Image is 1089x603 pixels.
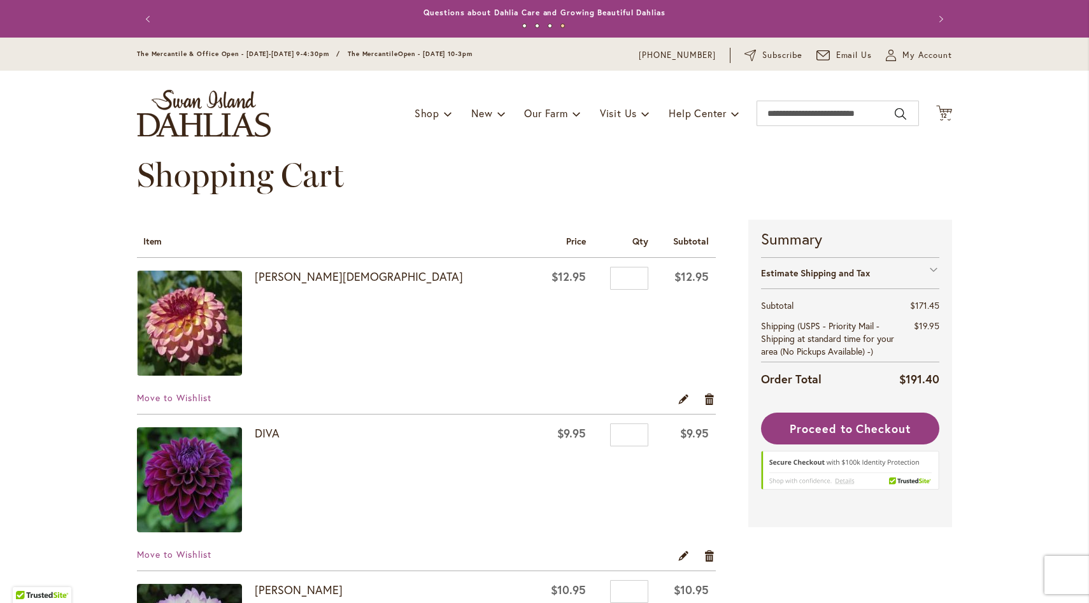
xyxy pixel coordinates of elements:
span: $12.95 [674,269,709,284]
a: store logo [137,90,271,137]
strong: Estimate Shipping and Tax [761,267,870,279]
span: New [471,106,492,120]
button: 1 of 4 [522,24,527,28]
span: The Mercantile & Office Open - [DATE]-[DATE] 9-4:30pm / The Mercantile [137,50,398,58]
span: Shopping Cart [137,155,344,195]
iframe: Launch Accessibility Center [10,558,45,593]
a: Questions about Dahlia Care and Growing Beautiful Dahlias [423,8,665,17]
span: (USPS - Priority Mail - Shipping at standard time for your area (No Pickups Available) -) [761,320,894,357]
button: 2 of 4 [535,24,539,28]
span: Proceed to Checkout [790,421,911,436]
a: Subscribe [744,49,802,62]
span: Subscribe [762,49,802,62]
a: FOXY LADY [137,271,255,379]
strong: Order Total [761,369,822,388]
span: $10.95 [551,582,586,597]
span: Shipping [761,320,795,332]
span: Price [566,235,586,247]
span: Item [143,235,162,247]
span: Subtotal [673,235,709,247]
button: Proceed to Checkout [761,413,939,444]
a: [PHONE_NUMBER] [639,49,716,62]
a: DIVA [137,427,255,536]
strong: Summary [761,228,939,250]
span: $19.95 [914,320,939,332]
span: Email Us [836,49,872,62]
a: [PERSON_NAME] [255,582,343,597]
a: Move to Wishlist [137,392,211,404]
span: Shop [415,106,439,120]
button: Next [927,6,952,32]
img: FOXY LADY [137,271,242,376]
button: Previous [137,6,162,32]
a: [PERSON_NAME][DEMOGRAPHIC_DATA] [255,269,463,284]
span: Open - [DATE] 10-3pm [398,50,473,58]
span: 12 [941,111,948,120]
button: My Account [886,49,952,62]
span: Qty [632,235,648,247]
span: Visit Us [600,106,637,120]
button: 3 of 4 [548,24,552,28]
a: DIVA [255,425,280,441]
span: $191.40 [899,371,939,387]
span: My Account [902,49,952,62]
img: DIVA [137,427,242,532]
span: Help Center [669,106,727,120]
span: $12.95 [552,269,586,284]
a: Move to Wishlist [137,548,211,560]
span: $9.95 [557,425,586,441]
span: $10.95 [674,582,709,597]
a: Email Us [816,49,872,62]
th: Subtotal [761,295,899,316]
span: $171.45 [910,299,939,311]
div: TrustedSite Certified [761,451,939,495]
button: 12 [936,105,952,122]
span: $9.95 [680,425,709,441]
button: 4 of 4 [560,24,565,28]
span: Our Farm [524,106,567,120]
